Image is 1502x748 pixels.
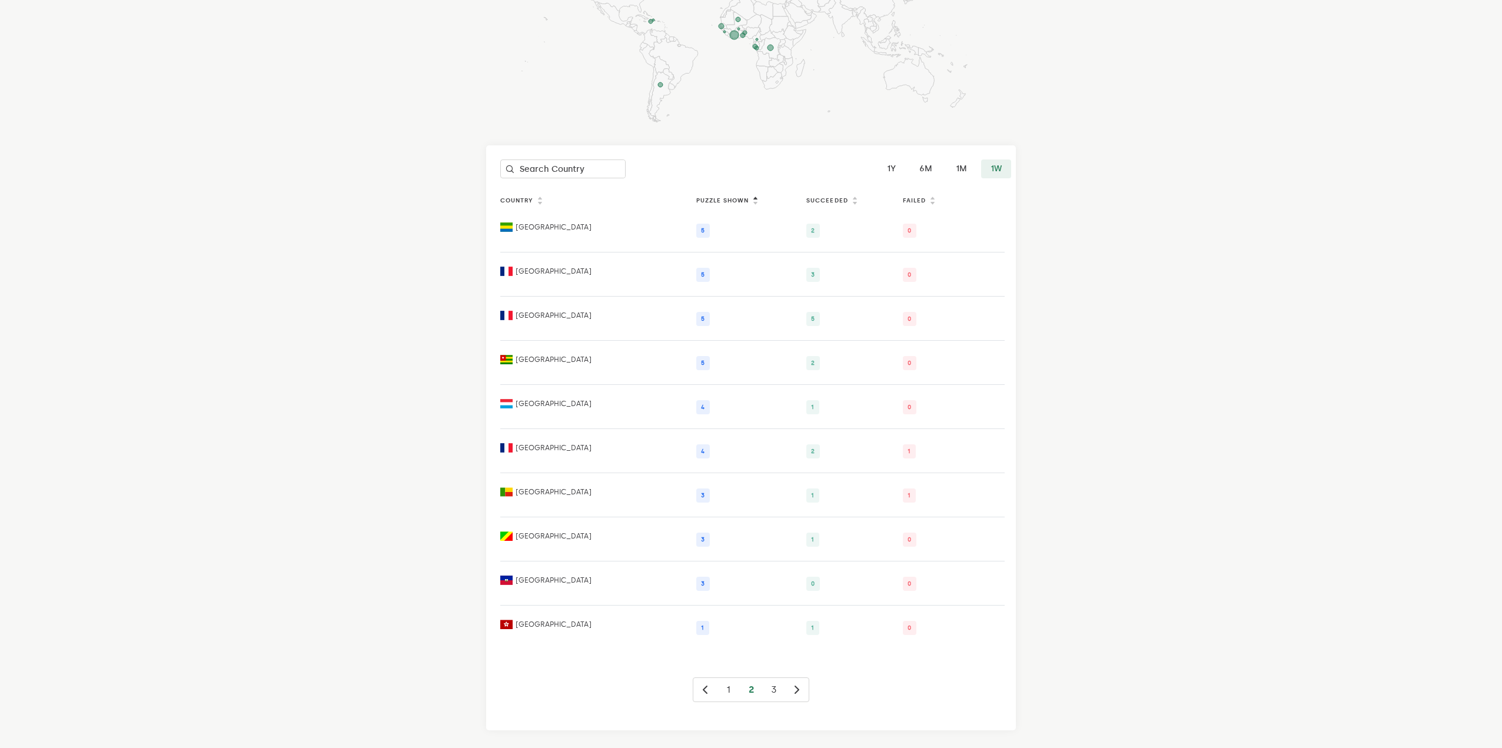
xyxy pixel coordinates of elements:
span: 0 [903,224,916,238]
input: Search Country [500,159,626,178]
span: 0 [903,577,916,591]
label: 1W [981,159,1011,178]
span: 5 [696,268,710,282]
span: 0 [903,400,916,414]
span: 0 [903,268,916,282]
span: 1 [696,621,709,635]
span: 5 [696,312,710,326]
span: 0 [806,577,820,591]
span: 4 [696,444,710,458]
label: Puzzle Shown [696,196,749,205]
span: 3 [696,533,710,547]
span: [GEOGRAPHIC_DATA] [516,267,592,276]
span: 0 [903,621,916,635]
span: 3 [806,268,820,282]
span: 1 [806,621,819,635]
span: 1 [903,488,916,503]
span: 1 [806,533,819,547]
span: 3 [696,488,710,503]
span: 2 [806,224,820,238]
a: 2 [744,683,758,697]
span: 5 [696,356,710,370]
span: [GEOGRAPHIC_DATA] [516,222,592,232]
span: 3 [696,577,710,591]
a: 1 [721,683,735,697]
label: 1Y [877,159,905,178]
th: Country: activate to sort column ascending [500,192,694,208]
span: [GEOGRAPHIC_DATA] [516,355,592,364]
span: 2 [806,356,820,370]
span: [GEOGRAPHIC_DATA] [516,531,592,541]
span: 0 [903,312,916,326]
span: 5 [696,224,710,238]
th: Succeeded: activate to sort column ascending [804,192,900,208]
span: [GEOGRAPHIC_DATA] [516,487,592,497]
label: Succeeded [806,196,848,205]
span: 5 [806,312,820,326]
span: [GEOGRAPHIC_DATA] [516,576,592,585]
label: Country [500,196,533,205]
span: 0 [903,356,916,370]
span: 2 [806,444,820,458]
label: Failed [903,196,926,205]
span: 0 [903,533,916,547]
span: 1 [806,488,819,503]
span: 4 [696,400,710,414]
a: 3 [767,683,781,697]
span: [GEOGRAPHIC_DATA] [516,443,592,453]
th: Failed: activate to sort column ascending [900,192,1005,208]
span: 1 [903,444,916,458]
th: Puzzle Shown: activate to sort column ascending [694,192,804,208]
span: [GEOGRAPHIC_DATA] [516,311,592,320]
span: 1 [806,400,819,414]
span: [GEOGRAPHIC_DATA] [516,620,592,629]
label: 6M [910,159,942,178]
label: 1M [946,159,976,178]
span: [GEOGRAPHIC_DATA] [516,399,592,408]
